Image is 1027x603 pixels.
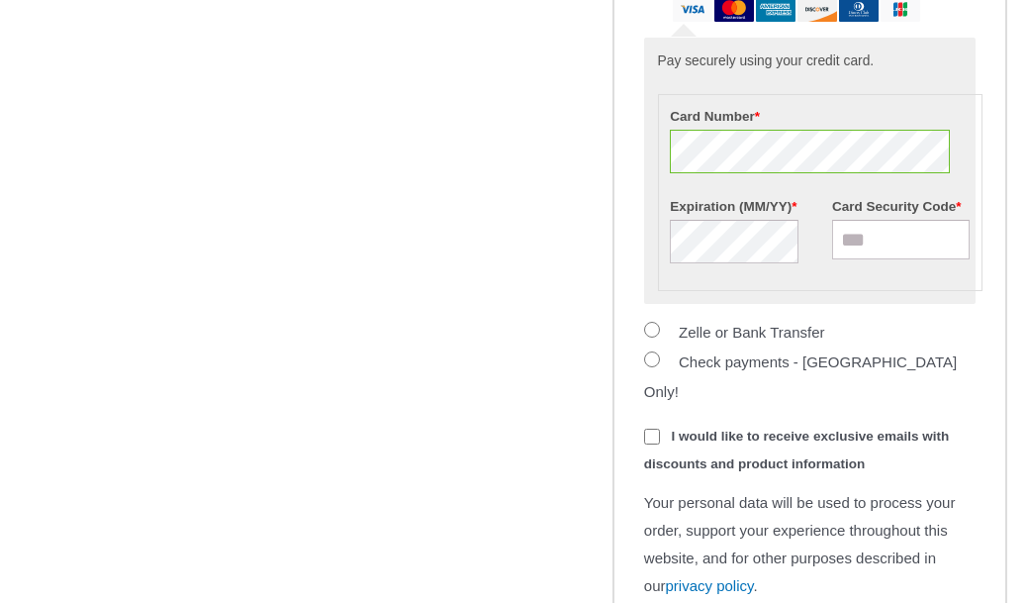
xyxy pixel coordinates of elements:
[679,324,825,341] label: Zelle or Bank Transfer
[832,193,970,220] label: Card Security Code
[644,429,949,471] span: I would like to receive exclusive emails with discounts and product information
[658,94,982,291] fieldset: Payment Info
[670,103,970,130] label: Card Number
[644,429,660,445] input: I would like to receive exclusive emails with discounts and product information
[644,353,957,400] label: Check payments - [GEOGRAPHIC_DATA] Only!
[670,193,807,220] label: Expiration (MM/YY)
[644,489,976,599] p: Your personal data will be used to process your order, support your experience throughout this we...
[658,51,963,72] p: Pay securely using your credit card.
[666,577,754,594] a: privacy policy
